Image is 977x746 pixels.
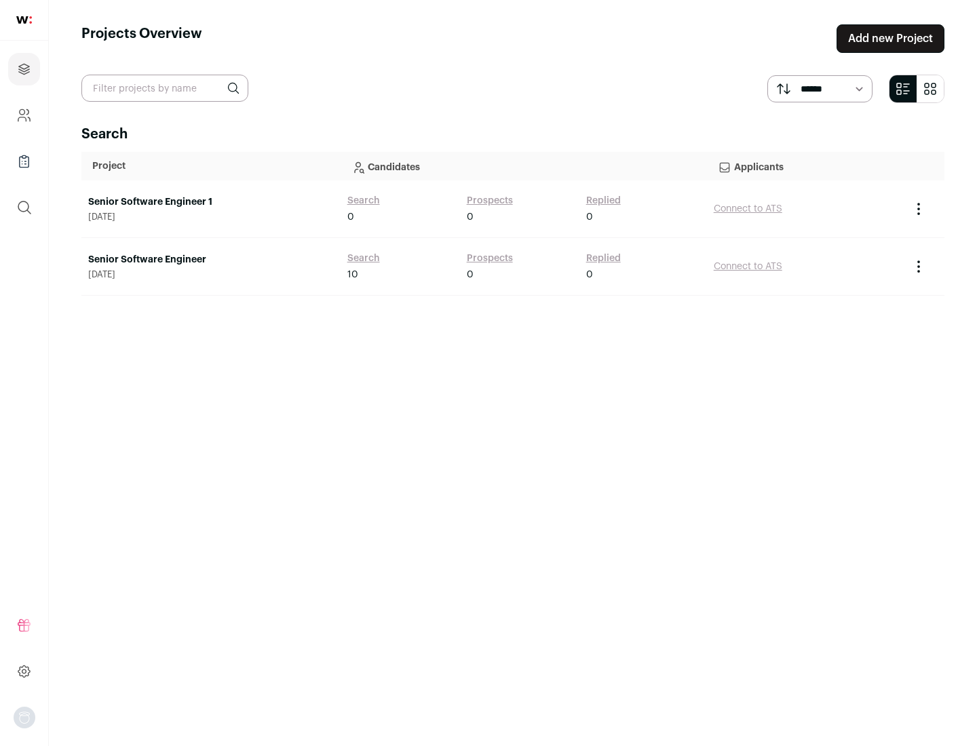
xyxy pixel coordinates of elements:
[81,75,248,102] input: Filter projects by name
[718,153,893,180] p: Applicants
[911,258,927,275] button: Project Actions
[88,195,334,209] a: Senior Software Engineer 1
[837,24,944,53] a: Add new Project
[14,707,35,728] img: nopic.png
[88,212,334,222] span: [DATE]
[467,268,474,281] span: 0
[88,269,334,280] span: [DATE]
[81,24,202,53] h1: Projects Overview
[714,204,782,214] a: Connect to ATS
[14,707,35,728] button: Open dropdown
[92,159,330,173] p: Project
[347,210,354,224] span: 0
[8,145,40,178] a: Company Lists
[16,16,32,24] img: wellfound-shorthand-0d5821cbd27db2630d0214b213865d53afaa358527fdda9d0ea32b1df1b89c2c.svg
[586,194,621,208] a: Replied
[351,153,696,180] p: Candidates
[347,252,380,265] a: Search
[586,210,593,224] span: 0
[586,268,593,281] span: 0
[714,262,782,271] a: Connect to ATS
[88,253,334,267] a: Senior Software Engineer
[467,194,513,208] a: Prospects
[347,194,380,208] a: Search
[467,252,513,265] a: Prospects
[467,210,474,224] span: 0
[8,53,40,85] a: Projects
[911,201,927,217] button: Project Actions
[347,268,358,281] span: 10
[586,252,621,265] a: Replied
[8,99,40,132] a: Company and ATS Settings
[81,125,944,144] h2: Search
